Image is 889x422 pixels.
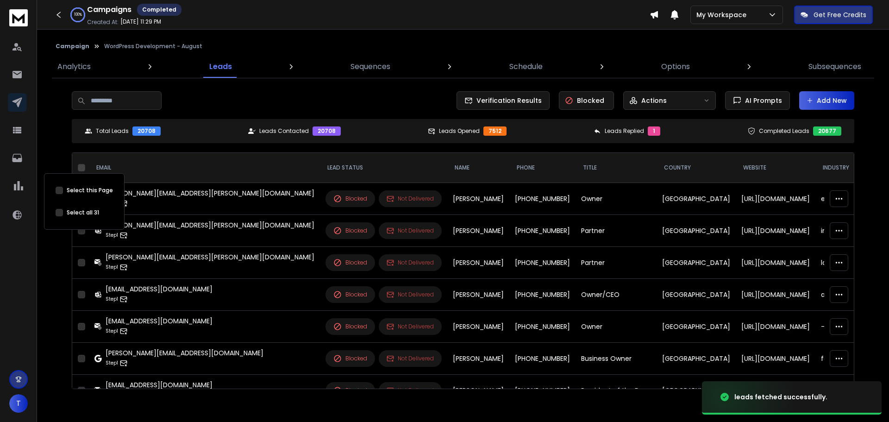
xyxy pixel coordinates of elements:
div: Blocked [333,354,367,363]
p: 100 % [74,12,82,18]
td: [PHONE_NUMBER] [509,183,576,215]
p: [DATE] 11:29 PM [120,18,161,25]
td: [PHONE_NUMBER] [509,279,576,311]
div: Not Delivered [387,323,434,330]
td: [URL][DOMAIN_NAME] [736,279,815,311]
p: Sequences [351,61,390,72]
a: Sequences [345,56,396,78]
p: Step 1 [106,231,118,240]
div: [EMAIL_ADDRESS][DOMAIN_NAME] [106,316,213,326]
td: Partner [576,215,657,247]
td: [PHONE_NUMBER] [509,311,576,343]
td: [PHONE_NUMBER] [509,343,576,375]
div: 20708 [313,126,341,136]
div: [PERSON_NAME][EMAIL_ADDRESS][PERSON_NAME][DOMAIN_NAME] [106,220,314,230]
div: Blocked [333,258,367,267]
div: [PERSON_NAME][EMAIL_ADDRESS][PERSON_NAME][DOMAIN_NAME] [106,252,314,262]
img: logo [9,9,28,26]
p: Step 1 [106,359,118,368]
h1: Campaigns [87,4,131,15]
td: [GEOGRAPHIC_DATA] [657,183,736,215]
label: Select this Page [67,187,113,194]
td: Owner [576,183,657,215]
p: Get Free Credits [814,10,866,19]
td: [PHONE_NUMBER] [509,247,576,279]
div: 20677 [813,126,841,136]
p: Subsequences [808,61,861,72]
button: Campaign [56,43,89,50]
button: Get Free Credits [794,6,873,24]
td: [GEOGRAPHIC_DATA] [657,375,736,407]
td: [URL][DOMAIN_NAME] [736,247,815,279]
td: [URL][DOMAIN_NAME] [736,343,815,375]
td: [GEOGRAPHIC_DATA] [657,279,736,311]
p: Leads Contacted [259,127,309,135]
th: LEAD STATUS [320,153,447,183]
th: title [576,153,657,183]
p: Actions [641,96,667,105]
div: Not Delivered [387,355,434,362]
a: Leads [204,56,238,78]
td: [PERSON_NAME] [447,343,509,375]
td: [GEOGRAPHIC_DATA] [657,311,736,343]
td: [GEOGRAPHIC_DATA] [657,247,736,279]
div: Blocked [333,386,367,395]
td: [PERSON_NAME] [447,311,509,343]
p: Step 1 [106,263,118,272]
div: Not Delivered [387,195,434,202]
div: Not Delivered [387,387,434,394]
td: [PERSON_NAME] [447,279,509,311]
th: Phone [509,153,576,183]
div: 7512 [483,126,507,136]
button: T [9,394,28,413]
div: [EMAIL_ADDRESS][DOMAIN_NAME] [106,284,213,294]
th: website [736,153,815,183]
td: President of the Board of Directors [576,375,657,407]
p: Total Leads [96,127,129,135]
p: Step 1 [106,327,118,336]
td: [URL][DOMAIN_NAME] [736,183,815,215]
td: [PERSON_NAME] [447,183,509,215]
p: Schedule [509,61,543,72]
td: [URL][DOMAIN_NAME] [736,215,815,247]
button: Verification Results [457,91,550,110]
div: 1 [648,126,660,136]
div: Blocked [333,322,367,331]
a: Analytics [52,56,96,78]
p: Leads Replied [605,127,644,135]
td: [GEOGRAPHIC_DATA] [657,215,736,247]
button: Add New [799,91,854,110]
p: Leads Opened [439,127,480,135]
div: [PERSON_NAME][EMAIL_ADDRESS][DOMAIN_NAME] [106,348,263,358]
div: 20708 [132,126,161,136]
a: Options [656,56,695,78]
div: Blocked [333,227,367,235]
div: leads fetched successfully. [734,392,827,402]
p: Options [661,61,690,72]
label: Select all 31 [67,209,99,216]
td: [PERSON_NAME] [447,375,509,407]
div: Completed [137,4,182,16]
p: WordPress Development - August [104,43,202,50]
td: Partner [576,247,657,279]
p: Created At: [87,19,119,26]
th: NAME [447,153,509,183]
td: [PHONE_NUMBER] [509,375,576,407]
div: [PERSON_NAME][EMAIL_ADDRESS][PERSON_NAME][DOMAIN_NAME] [106,189,314,198]
p: My Workspace [696,10,750,19]
td: [URL][DOMAIN_NAME] [736,311,815,343]
th: EMAIL [89,153,320,183]
td: [PERSON_NAME] [447,247,509,279]
div: Not Delivered [387,259,434,266]
div: [EMAIL_ADDRESS][DOMAIN_NAME] [106,380,213,390]
button: AI Prompts [725,91,790,110]
p: Step 1 [106,295,118,304]
th: Country [657,153,736,183]
td: [PHONE_NUMBER] [509,215,576,247]
div: Not Delivered [387,227,434,234]
p: Completed Leads [759,127,809,135]
p: Leads [209,61,232,72]
a: Schedule [504,56,548,78]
